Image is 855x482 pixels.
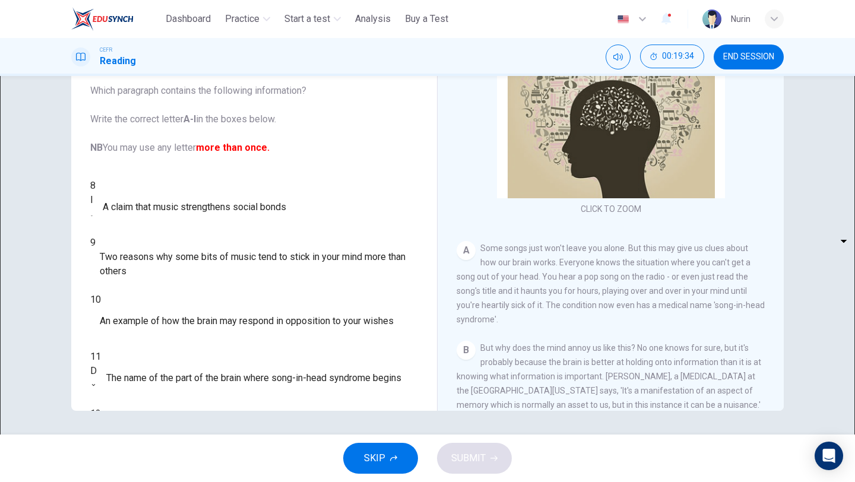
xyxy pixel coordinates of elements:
[183,113,196,125] b: A-l
[71,7,161,31] a: ELTC logo
[90,408,101,419] span: 12
[405,12,448,26] span: Buy a Test
[90,364,97,378] div: D
[343,443,418,474] button: SKIP
[161,8,216,30] button: Dashboard
[100,46,112,54] span: CEFR
[90,237,96,248] span: 9
[71,7,134,31] img: ELTC logo
[723,52,774,62] span: END SESSION
[731,12,750,26] div: Nurin
[662,52,694,61] span: 00:19:34
[100,54,136,68] h1: Reading
[457,341,476,360] div: B
[90,294,101,305] span: 10
[100,314,394,328] span: An example of how the brain may respond in opposition to your wishes
[640,45,704,68] button: 00:19:34
[606,45,631,69] div: Mute
[400,8,453,30] button: Buy a Test
[616,15,631,24] img: en
[457,343,761,410] span: But why does the mind annoy us like this? No one knows for sure, but it's probably because the br...
[702,9,721,28] img: Profile picture
[364,450,385,467] span: SKIP
[90,351,101,362] span: 11
[220,8,275,30] button: Practice
[90,180,96,191] span: 8
[90,193,93,207] div: I
[355,12,391,26] span: Analysis
[457,243,765,324] span: Some songs just won't leave you alone. But this may give us clues about how our brain works. Ever...
[90,142,103,153] b: NB
[225,12,259,26] span: Practice
[280,8,346,30] button: Start a test
[106,371,401,385] span: The name of the part of the brain where song-in-head syndrome begins
[90,55,418,155] span: The Reading Passage has nine paragraphs labelled . Which paragraph contains the following informa...
[284,12,330,26] span: Start a test
[196,142,270,153] font: more than once.
[100,250,418,278] span: Two reasons why some bits of music tend to stick in your mind more than others
[815,442,843,470] div: Open Intercom Messenger
[714,45,784,69] button: END SESSION
[350,8,395,30] button: Analysis
[166,12,211,26] span: Dashboard
[457,241,476,260] div: A
[640,45,704,69] div: Hide
[103,200,286,214] span: A claim that music strengthens social bonds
